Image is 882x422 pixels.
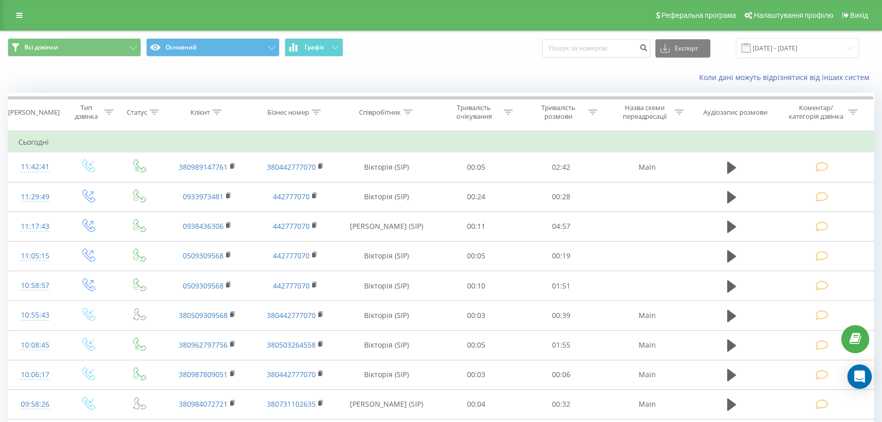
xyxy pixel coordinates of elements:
td: Вікторія (SIP) [339,301,434,330]
a: 380442777070 [267,162,316,172]
a: Коли дані можуть відрізнятися вiд інших систем [699,72,874,82]
td: 00:03 [434,301,518,330]
a: 442777070 [273,221,310,231]
td: 01:55 [519,330,603,360]
td: 00:04 [434,389,518,419]
button: Всі дзвінки [8,38,141,57]
a: 380962797756 [179,340,228,350]
a: 0933973481 [183,192,224,201]
div: Тип дзвінка [71,103,102,121]
span: Всі дзвінки [24,43,58,51]
td: Вікторія (SIP) [339,360,434,389]
div: [PERSON_NAME] [8,108,60,117]
td: Сьогодні [8,132,874,152]
td: 00:05 [434,330,518,360]
div: Клієнт [190,108,210,117]
td: Вікторія (SIP) [339,330,434,360]
span: Вихід [850,11,868,19]
a: 380989147761 [179,162,228,172]
a: 380984072721 [179,399,228,409]
a: 380987809051 [179,370,228,379]
button: Експорт [655,39,710,58]
div: 11:42:41 [18,157,52,177]
div: Назва схеми переадресації [618,103,672,121]
td: Вікторія (SIP) [339,271,434,301]
button: Основний [146,38,280,57]
td: [PERSON_NAME] (SIP) [339,389,434,419]
div: 11:29:49 [18,187,52,207]
td: 00:10 [434,271,518,301]
td: Main [603,152,692,182]
div: 10:58:57 [18,276,52,296]
td: Main [603,330,692,360]
td: Вікторія (SIP) [339,182,434,212]
td: 00:05 [434,241,518,271]
div: Статус [127,108,147,117]
a: 442777070 [273,192,310,201]
span: Графік [305,44,324,51]
div: 11:17:43 [18,217,52,236]
td: 00:28 [519,182,603,212]
td: 00:05 [434,152,518,182]
div: Тривалість розмови [531,103,586,121]
td: Main [603,389,692,419]
div: 10:08:45 [18,335,52,355]
td: 04:57 [519,212,603,241]
td: 00:06 [519,360,603,389]
a: 442777070 [273,281,310,291]
td: 02:42 [519,152,603,182]
button: Графік [285,38,343,57]
td: 00:32 [519,389,603,419]
div: Open Intercom Messenger [847,364,872,389]
a: 0938436306 [183,221,224,231]
div: Аудіозапис розмови [703,108,767,117]
a: 442777070 [273,251,310,260]
td: Вікторія (SIP) [339,152,434,182]
div: Співробітник [359,108,401,117]
span: Реферальна програма [661,11,736,19]
div: Коментар/категорія дзвінка [786,103,846,121]
a: 380442777070 [267,310,316,320]
a: 380442777070 [267,370,316,379]
div: 10:55:43 [18,305,52,325]
span: Налаштування профілю [754,11,833,19]
a: 380509309568 [179,310,228,320]
a: 380503264558 [267,340,316,350]
td: 00:11 [434,212,518,241]
a: 0509309568 [183,281,224,291]
td: 01:51 [519,271,603,301]
td: 00:39 [519,301,603,330]
div: 11:05:15 [18,246,52,266]
div: Тривалість очікування [447,103,501,121]
td: Main [603,301,692,330]
td: 00:03 [434,360,518,389]
td: [PERSON_NAME] (SIP) [339,212,434,241]
td: 00:19 [519,241,603,271]
div: Бізнес номер [267,108,309,117]
td: 00:24 [434,182,518,212]
a: 0509309568 [183,251,224,260]
div: 10:06:17 [18,365,52,385]
td: Вікторія (SIP) [339,241,434,271]
input: Пошук за номером [542,39,650,58]
td: Main [603,360,692,389]
a: 380731102635 [267,399,316,409]
div: 09:58:26 [18,394,52,414]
